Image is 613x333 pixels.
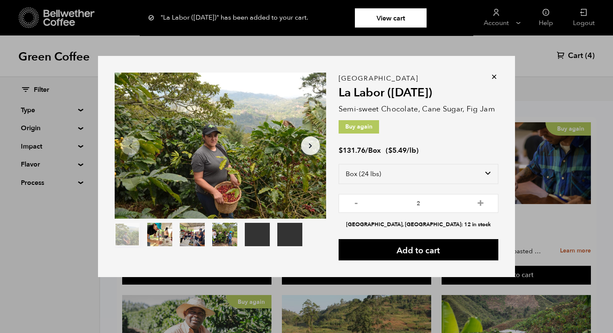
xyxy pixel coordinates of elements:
span: /lb [407,146,416,155]
span: / [365,146,368,155]
button: + [475,198,486,207]
bdi: 5.49 [388,146,407,155]
p: Buy again [339,120,379,134]
h2: La Labor ([DATE]) [339,86,498,100]
span: ( ) [386,146,419,155]
span: $ [388,146,392,155]
span: $ [339,146,343,155]
p: Semi-sweet Chocolate, Cane Sugar, Fig Jam [339,103,498,115]
span: Box [368,146,381,155]
button: Add to cart [339,239,498,260]
li: [GEOGRAPHIC_DATA], [GEOGRAPHIC_DATA]: 12 in stock [339,221,498,229]
bdi: 131.76 [339,146,365,155]
button: - [351,198,362,207]
video: Your browser does not support the video tag. [245,223,270,246]
video: Your browser does not support the video tag. [277,223,302,246]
